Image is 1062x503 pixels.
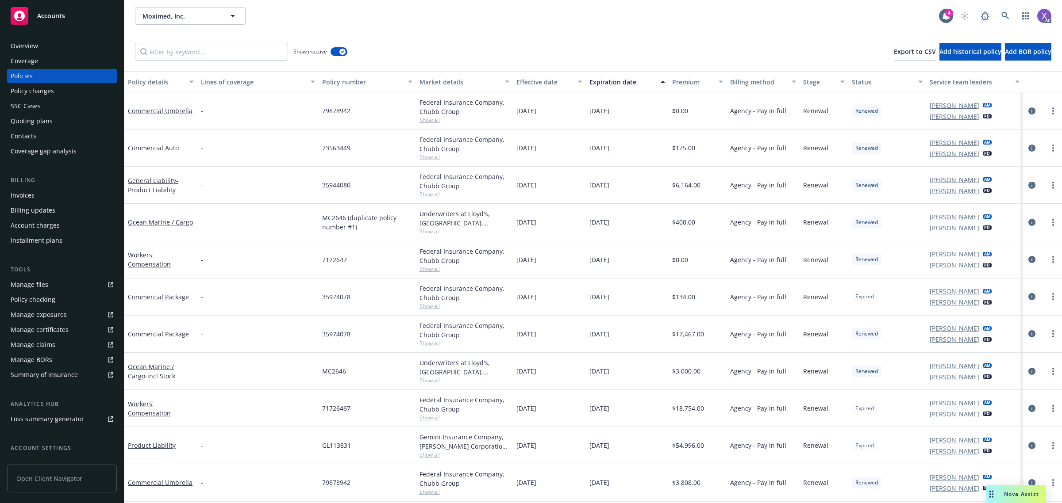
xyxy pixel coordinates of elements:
[930,212,979,221] a: [PERSON_NAME]
[800,71,848,92] button: Stage
[730,441,786,450] span: Agency - Pay in full
[516,366,536,376] span: [DATE]
[322,292,350,301] span: 35974078
[930,372,979,381] a: [PERSON_NAME]
[939,43,1001,61] button: Add historical policy
[11,353,52,367] div: Manage BORs
[1048,217,1058,228] a: more
[589,292,609,301] span: [DATE]
[11,144,77,158] div: Coverage gap analysis
[419,451,510,458] span: Show all
[930,249,979,259] a: [PERSON_NAME]
[803,106,828,115] span: Renewal
[322,329,350,339] span: 35974078
[1027,254,1037,265] a: circleInformation
[589,180,609,190] span: [DATE]
[322,143,350,152] span: 73563449
[855,479,878,487] span: Renewed
[730,478,786,487] span: Agency - Pay in full
[7,412,117,426] a: Loss summary generator
[419,469,510,488] div: Federal Insurance Company, Chubb Group
[1027,143,1037,153] a: circleInformation
[1017,7,1035,25] a: Switch app
[803,329,828,339] span: Renewal
[322,106,350,115] span: 79878942
[128,478,192,487] a: Commercial Umbrella
[976,7,994,25] a: Report a Bug
[939,47,1001,56] span: Add historical policy
[11,323,69,337] div: Manage certificates
[926,71,1024,92] button: Service team leaders
[7,323,117,337] a: Manage certificates
[11,456,49,470] div: Service team
[7,84,117,98] a: Policy changes
[7,293,117,307] a: Policy checking
[930,175,979,184] a: [PERSON_NAME]
[516,329,536,339] span: [DATE]
[855,144,878,152] span: Renewed
[7,144,117,158] a: Coverage gap analysis
[730,106,786,115] span: Agency - Pay in full
[11,308,67,322] div: Manage exposures
[516,106,536,115] span: [DATE]
[803,404,828,413] span: Renewal
[37,12,65,19] span: Accounts
[848,71,926,92] button: Status
[730,292,786,301] span: Agency - Pay in full
[322,255,347,264] span: 7172647
[201,478,203,487] span: -
[852,77,913,87] div: Status
[124,71,197,92] button: Policy details
[322,180,350,190] span: 35944080
[1048,477,1058,488] a: more
[930,324,979,333] a: [PERSON_NAME]
[7,114,117,128] a: Quoting plans
[589,255,609,264] span: [DATE]
[930,186,979,195] a: [PERSON_NAME]
[128,251,171,268] a: Workers' Compensation
[419,98,510,116] div: Federal Insurance Company, Chubb Group
[516,217,536,227] span: [DATE]
[730,143,786,152] span: Agency - Pay in full
[11,278,48,292] div: Manage files
[930,149,979,158] a: [PERSON_NAME]
[128,144,179,152] a: Commercial Auto
[322,213,412,232] span: MC2646 (duplicate policy number #1)
[516,77,573,87] div: Effective date
[419,395,510,414] div: Federal Insurance Company, Chubb Group
[672,366,700,376] span: $3,000.00
[516,478,536,487] span: [DATE]
[419,116,510,124] span: Show all
[11,114,53,128] div: Quoting plans
[672,77,714,87] div: Premium
[803,77,835,87] div: Stage
[730,404,786,413] span: Agency - Pay in full
[419,153,510,161] span: Show all
[930,260,979,270] a: [PERSON_NAME]
[7,278,117,292] a: Manage files
[669,71,727,92] button: Premium
[419,228,510,235] span: Show all
[930,435,979,445] a: [PERSON_NAME]
[419,191,510,198] span: Show all
[1048,254,1058,265] a: more
[672,329,704,339] span: $17,467.00
[319,71,416,92] button: Policy number
[201,329,203,339] span: -
[997,7,1014,25] a: Search
[7,308,117,322] span: Manage exposures
[128,330,189,338] a: Commercial Package
[894,47,936,56] span: Export to CSV
[322,77,403,87] div: Policy number
[589,329,609,339] span: [DATE]
[1027,180,1037,191] a: circleInformation
[7,265,117,274] div: Tools
[11,84,54,98] div: Policy changes
[128,441,176,450] a: Product Liability
[1048,440,1058,451] a: more
[930,361,979,370] a: [PERSON_NAME]
[128,176,178,194] span: - Product Liability
[7,218,117,232] a: Account charges
[1027,440,1037,451] a: circleInformation
[803,143,828,152] span: Renewal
